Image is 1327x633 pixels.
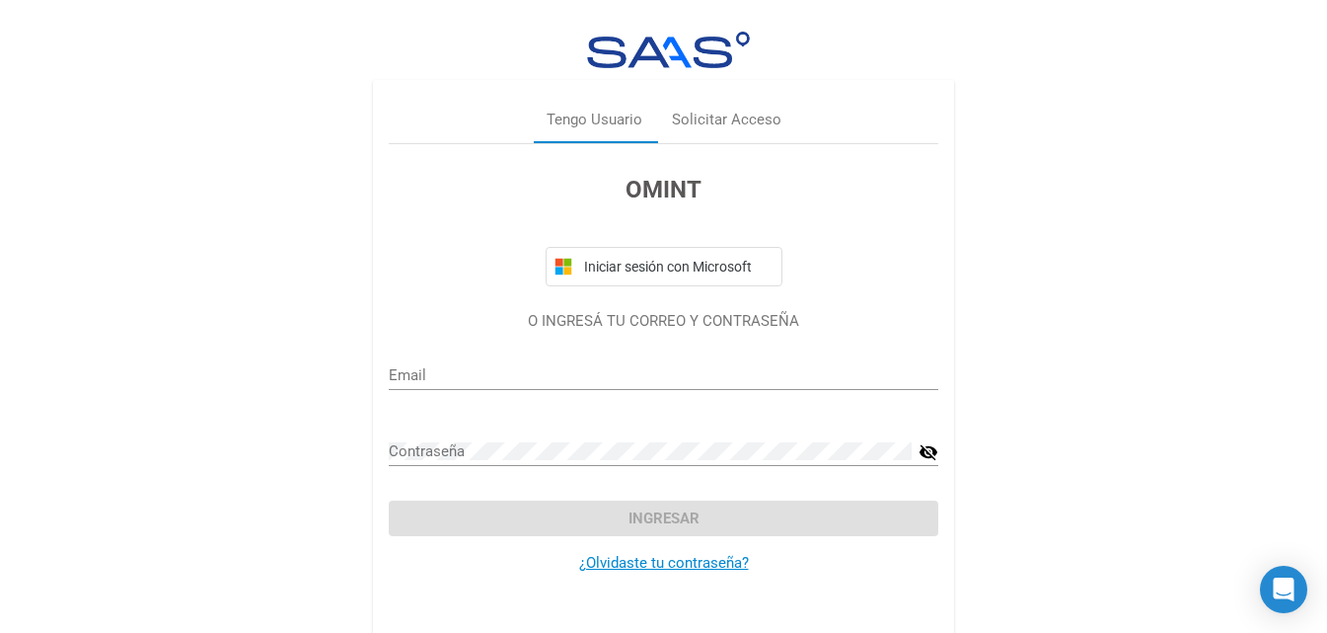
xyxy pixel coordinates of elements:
[389,501,938,536] button: Ingresar
[389,310,938,333] p: O INGRESÁ TU CORREO Y CONTRASEÑA
[389,172,938,207] h3: OMINT
[628,510,700,527] span: Ingresar
[580,259,774,275] span: Iniciar sesión con Microsoft
[547,109,642,131] div: Tengo Usuario
[672,109,781,131] div: Solicitar Acceso
[546,247,782,286] button: Iniciar sesión con Microsoft
[1260,566,1307,613] div: Open Intercom Messenger
[919,440,938,464] mat-icon: visibility_off
[579,554,749,572] a: ¿Olvidaste tu contraseña?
